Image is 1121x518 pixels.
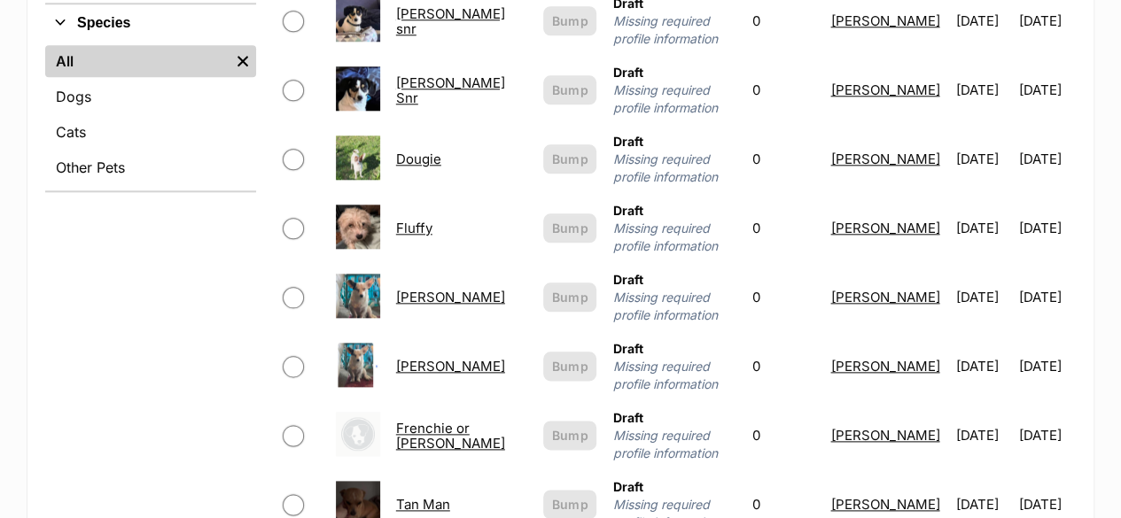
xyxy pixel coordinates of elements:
[543,352,596,381] button: Bump
[612,289,736,324] span: Missing required profile information
[1018,126,1074,193] td: [DATE]
[612,410,642,425] span: Draft
[552,426,588,445] span: Bump
[45,151,256,183] a: Other Pets
[830,220,939,236] a: [PERSON_NAME]
[948,195,1016,262] td: [DATE]
[745,264,822,331] td: 0
[1018,57,1074,124] td: [DATE]
[396,289,505,305] a: [PERSON_NAME]
[45,45,230,77] a: All
[745,195,822,262] td: 0
[612,272,642,287] span: Draft
[830,358,939,375] a: [PERSON_NAME]
[948,126,1016,193] td: [DATE]
[552,219,588,237] span: Bump
[396,220,432,236] a: Fluffy
[396,358,505,375] a: [PERSON_NAME]
[830,81,939,98] a: [PERSON_NAME]
[830,427,939,444] a: [PERSON_NAME]
[830,496,939,513] a: [PERSON_NAME]
[543,6,596,35] button: Bump
[948,264,1016,331] td: [DATE]
[612,12,736,48] span: Missing required profile information
[612,358,736,393] span: Missing required profile information
[552,150,588,168] span: Bump
[45,12,256,35] button: Species
[543,75,596,104] button: Bump
[612,427,736,462] span: Missing required profile information
[948,333,1016,400] td: [DATE]
[552,12,588,30] span: Bump
[612,341,642,356] span: Draft
[948,402,1016,469] td: [DATE]
[1018,264,1074,331] td: [DATE]
[745,333,822,400] td: 0
[552,288,588,306] span: Bump
[45,81,256,112] a: Dogs
[396,5,505,37] a: [PERSON_NAME] snr
[543,144,596,174] button: Bump
[230,45,256,77] a: Remove filter
[830,12,939,29] a: [PERSON_NAME]
[612,134,642,149] span: Draft
[396,151,441,167] a: Dougie
[1018,333,1074,400] td: [DATE]
[612,220,736,255] span: Missing required profile information
[1018,402,1074,469] td: [DATE]
[543,421,596,450] button: Bump
[612,65,642,80] span: Draft
[336,412,380,456] img: Frenchie or walter
[1018,195,1074,262] td: [DATE]
[396,496,450,513] a: Tan Man
[552,357,588,375] span: Bump
[948,57,1016,124] td: [DATE]
[612,203,642,218] span: Draft
[543,282,596,312] button: Bump
[830,151,939,167] a: [PERSON_NAME]
[745,126,822,193] td: 0
[612,151,736,186] span: Missing required profile information
[612,81,736,117] span: Missing required profile information
[745,57,822,124] td: 0
[552,495,588,514] span: Bump
[612,479,642,494] span: Draft
[396,74,505,106] a: [PERSON_NAME] Snr
[745,402,822,469] td: 0
[543,213,596,243] button: Bump
[552,81,588,99] span: Bump
[396,420,505,452] a: Frenchie or [PERSON_NAME]
[45,116,256,148] a: Cats
[45,42,256,190] div: Species
[830,289,939,305] a: [PERSON_NAME]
